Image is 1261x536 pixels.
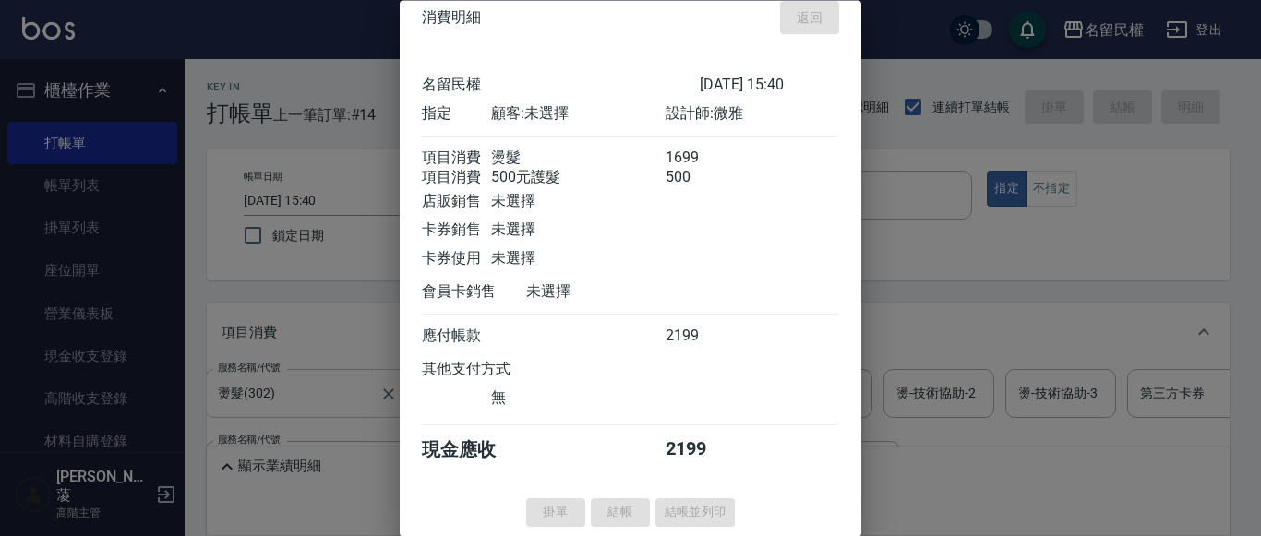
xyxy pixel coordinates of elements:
[422,77,700,96] div: 名留民權
[422,169,491,188] div: 項目消費
[422,8,481,27] span: 消費明細
[491,250,665,269] div: 未選擇
[666,105,839,125] div: 設計師: 微雅
[422,250,491,269] div: 卡券使用
[491,193,665,212] div: 未選擇
[422,361,561,380] div: 其他支付方式
[666,169,735,188] div: 500
[422,149,491,169] div: 項目消費
[666,149,735,169] div: 1699
[526,283,700,303] div: 未選擇
[491,221,665,241] div: 未選擇
[491,389,665,409] div: 無
[422,438,526,463] div: 現金應收
[422,328,491,347] div: 應付帳款
[422,105,491,125] div: 指定
[700,77,839,96] div: [DATE] 15:40
[491,169,665,188] div: 500元護髮
[666,328,735,347] div: 2199
[422,221,491,241] div: 卡券銷售
[422,283,526,303] div: 會員卡銷售
[491,149,665,169] div: 燙髮
[422,193,491,212] div: 店販銷售
[491,105,665,125] div: 顧客: 未選擇
[666,438,735,463] div: 2199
